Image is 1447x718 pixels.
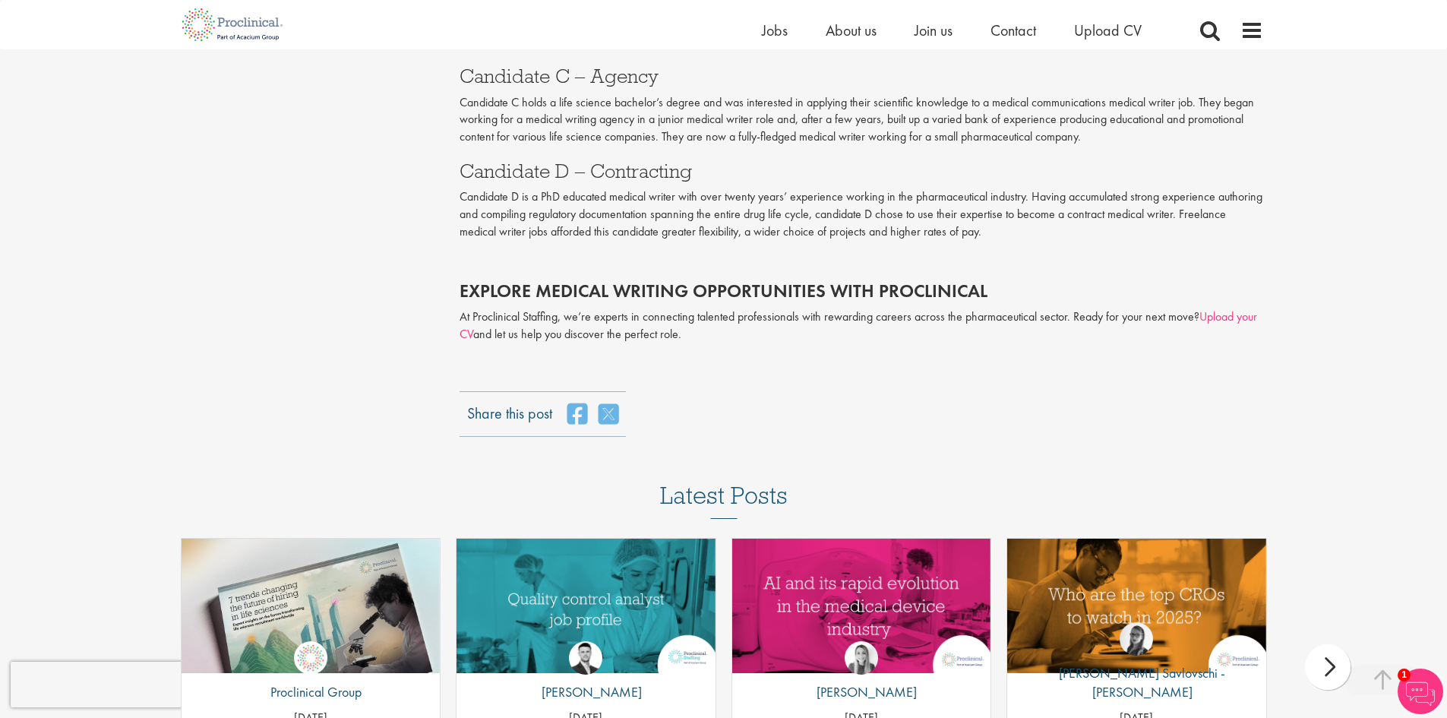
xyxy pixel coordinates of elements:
[1074,21,1142,40] a: Upload CV
[1120,622,1153,656] img: Theodora Savlovschi - Wicks
[1305,644,1351,690] div: next
[1007,539,1266,673] a: Link to a post
[732,539,991,673] a: Link to a post
[1398,669,1443,714] img: Chatbot
[460,188,1263,241] p: Candidate D is a PhD educated medical writer with over twenty years’ experience working in the ph...
[732,539,991,673] img: AI and Its Impact on the Medical Device Industry | Proclinical
[569,641,602,675] img: Joshua Godden
[457,539,716,673] a: Link to a post
[1007,622,1266,710] a: Theodora Savlovschi - Wicks [PERSON_NAME] Savlovschi - [PERSON_NAME]
[460,66,1263,86] h3: Candidate C – Agency
[182,539,441,685] img: Proclinical: Life sciences hiring trends report 2025
[460,281,1263,301] h2: Explore medical writing opportunities with Proclinical
[805,641,917,710] a: Hannah Burke [PERSON_NAME]
[182,539,441,673] a: Link to a post
[259,641,362,710] a: Proclinical Group Proclinical Group
[294,641,327,675] img: Proclinical Group
[457,539,716,673] img: quality control analyst job profile
[11,662,205,707] iframe: reCAPTCHA
[460,308,1263,343] p: At Proclinical Staffing, we’re experts in connecting talented professionals with rewarding career...
[460,308,1257,342] a: Upload your CV
[845,641,878,675] img: Hannah Burke
[460,94,1263,147] p: Candidate C holds a life science bachelor’s degree and was interested in applying their scientifi...
[660,482,788,519] h3: Latest Posts
[1007,663,1266,702] p: [PERSON_NAME] Savlovschi - [PERSON_NAME]
[599,403,618,425] a: share on twitter
[460,161,1263,181] h3: Candidate D – Contracting
[530,682,642,702] p: [PERSON_NAME]
[805,682,917,702] p: [PERSON_NAME]
[915,21,953,40] a: Join us
[762,21,788,40] a: Jobs
[1398,669,1411,682] span: 1
[826,21,877,40] a: About us
[990,21,1036,40] a: Contact
[467,403,552,413] label: Share this post
[1007,539,1266,673] img: Top 10 CROs 2025 | Proclinical
[567,403,587,425] a: share on facebook
[259,682,362,702] p: Proclinical Group
[530,641,642,710] a: Joshua Godden [PERSON_NAME]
